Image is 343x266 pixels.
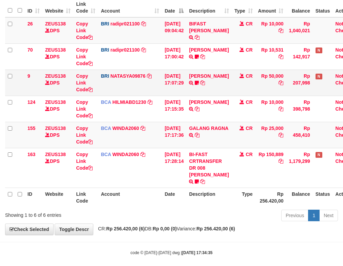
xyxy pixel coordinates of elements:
td: Rp 25,000 [255,122,286,148]
a: ZEUS138 [45,21,66,26]
strong: Rp 0,00 (0) [153,226,177,231]
a: Copy radipr021100 to clipboard [141,21,146,26]
th: Link Code [73,188,98,207]
strong: [DATE] 17:34:35 [182,250,212,255]
td: DPS [42,43,73,70]
span: 163 [27,152,35,157]
td: Rp 50,000 [255,70,286,96]
a: Copy BIFAST ERIKA S PAUN to clipboard [195,35,199,40]
th: Website [42,188,73,207]
span: Has Note [316,152,322,158]
a: Copy Rp 25,000 to clipboard [279,132,283,138]
a: Copy DEDY WAHYUDI to clipboard [195,106,199,112]
td: BI-FAST CRTRANSFER DR 008 [PERSON_NAME] [186,148,231,188]
div: Showing 1 to 6 of 6 entries [5,209,138,218]
a: Check Selected [5,224,54,235]
span: CR [246,126,252,131]
a: Next [319,210,338,221]
span: CR [246,73,252,79]
td: DPS [42,122,73,148]
th: Account [98,188,162,207]
span: 70 [27,47,33,53]
td: Rp 398,798 [286,96,312,122]
a: Copy WINDA2060 to clipboard [140,152,145,157]
span: BCA [101,99,111,105]
a: ZEUS138 [45,47,66,53]
td: Rp 10,000 [255,96,286,122]
a: ZEUS138 [45,73,66,79]
a: radipr021100 [110,47,139,53]
a: Previous [281,210,308,221]
td: DPS [42,70,73,96]
span: CR [246,21,252,26]
a: [PERSON_NAME] [189,47,229,53]
a: Copy Rp 50,000 to clipboard [279,80,283,85]
a: Copy Link Code [76,152,93,171]
a: NATASYA09876 [110,73,145,79]
span: BCA [101,126,111,131]
span: BRI [101,73,109,79]
td: Rp 10,000 [255,17,286,44]
th: ID [25,188,42,207]
span: CR [246,99,252,105]
a: ZEUS138 [45,126,66,131]
td: Rp 207,998 [286,70,312,96]
th: Date [162,188,186,207]
a: Copy Link Code [76,126,93,145]
a: ZEUS138 [45,99,66,105]
a: Copy WINDA2060 to clipboard [140,126,145,131]
a: Copy WINDA ANDRIANI to clipboard [200,54,205,59]
td: Rp 150,889 [255,148,286,188]
a: Toggle Descr [55,224,93,235]
a: [PERSON_NAME] [189,73,229,79]
td: [DATE] 09:04:42 [162,17,186,44]
span: 155 [27,126,35,131]
td: Rp 142,917 [286,43,312,70]
th: Balance [286,188,312,207]
span: CR: DB: Variance: [95,226,235,231]
a: Copy Link Code [76,21,93,40]
td: [DATE] 17:17:36 [162,122,186,148]
a: Copy BI-FAST CRTRANSFER DR 008 ALAN TANOF to clipboard [200,179,205,184]
a: WINDA2060 [112,152,139,157]
span: 26 [27,21,33,26]
td: Rp 458,410 [286,122,312,148]
td: [DATE] 17:15:35 [162,96,186,122]
a: Copy NATASYA09876 to clipboard [147,73,152,79]
a: 1 [308,210,320,221]
a: BIFAST [PERSON_NAME] [189,21,229,33]
span: BRI [101,47,109,53]
td: DPS [42,17,73,44]
a: Copy GALANG RAGNA to clipboard [195,132,199,138]
th: Description [186,188,231,207]
span: 9 [27,73,30,79]
a: Copy radipr021100 to clipboard [141,47,146,53]
span: Has Note [316,47,322,53]
td: Rp 10,531 [255,43,286,70]
a: [PERSON_NAME] [189,99,229,105]
a: ZEUS138 [45,152,66,157]
th: Rp 256.420,00 [255,188,286,207]
span: 124 [27,99,35,105]
a: Copy DANA ANDINAZARUDI to clipboard [200,80,205,85]
a: radipr021100 [110,21,139,26]
a: Copy Rp 150,889 to clipboard [279,158,283,164]
a: Copy Link Code [76,73,93,92]
td: [DATE] 17:00:42 [162,43,186,70]
td: DPS [42,96,73,122]
a: Copy Link Code [76,47,93,66]
a: HILMIABD1230 [112,99,146,105]
a: Copy Link Code [76,99,93,118]
span: Has Note [316,74,322,79]
th: Type [232,188,255,207]
a: WINDA2060 [112,126,139,131]
a: Copy Rp 10,531 to clipboard [279,54,283,59]
a: GALANG RAGNA [189,126,228,131]
td: [DATE] 17:28:14 [162,148,186,188]
span: CR [246,47,252,53]
span: BRI [101,21,109,26]
strong: Rp 256.420,00 (6) [196,226,235,231]
td: Rp 1,179,299 [286,148,312,188]
span: BCA [101,152,111,157]
a: Copy HILMIABD1230 to clipboard [148,99,152,105]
